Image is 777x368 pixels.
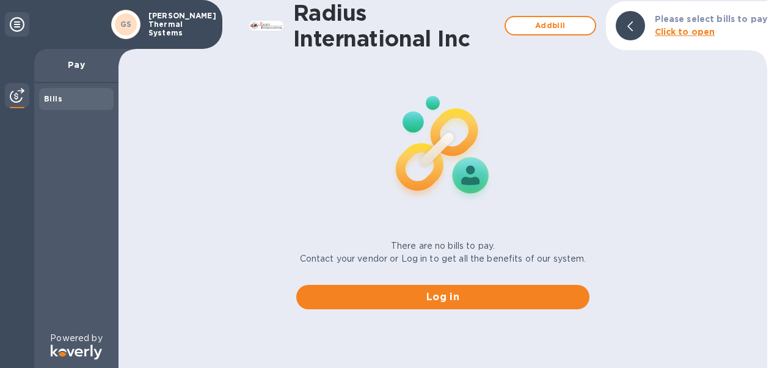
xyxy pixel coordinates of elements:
[516,18,585,33] span: Add bill
[655,27,715,37] b: Click to open
[655,14,767,24] b: Please select bills to pay
[44,59,109,71] p: Pay
[296,285,589,309] button: Log in
[120,20,132,29] b: GS
[51,345,102,359] img: Logo
[50,332,102,345] p: Powered by
[306,290,580,304] span: Log in
[148,12,210,37] p: [PERSON_NAME] Thermal Systems
[300,240,586,265] p: There are no bills to pay. Contact your vendor or Log in to get all the benefits of our system.
[44,94,62,103] b: Bills
[505,16,596,35] button: Addbill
